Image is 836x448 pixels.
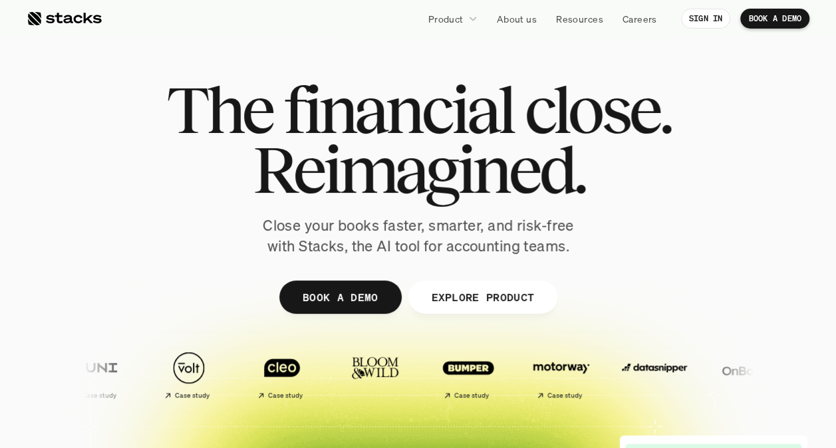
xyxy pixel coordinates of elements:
[431,287,534,306] p: EXPLORE PRODUCT
[51,344,138,405] a: Case study
[689,14,723,23] p: SIGN IN
[237,344,324,405] a: Case study
[546,392,581,399] h2: Case study
[748,14,801,23] p: BOOK A DEMO
[283,80,513,140] span: financial
[428,12,464,26] p: Product
[80,392,116,399] h2: Case study
[252,215,585,257] p: Close your books faster, smarter, and risk-free with Stacks, the AI tool for accounting teams.
[424,344,510,405] a: Case study
[681,9,731,29] a: SIGN IN
[524,80,670,140] span: close.
[279,280,401,314] a: BOOK A DEMO
[174,392,209,399] h2: Case study
[517,344,603,405] a: Case study
[267,392,302,399] h2: Case study
[489,7,545,31] a: About us
[408,280,557,314] a: EXPLORE PRODUCT
[252,140,584,199] span: Reimagined.
[615,7,665,31] a: Careers
[157,308,215,317] a: Privacy Policy
[144,344,231,405] a: Case study
[497,12,537,26] p: About us
[302,287,378,306] p: BOOK A DEMO
[740,9,809,29] a: BOOK A DEMO
[556,12,603,26] p: Resources
[623,12,657,26] p: Careers
[548,7,611,31] a: Resources
[166,80,272,140] span: The
[453,392,488,399] h2: Case study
